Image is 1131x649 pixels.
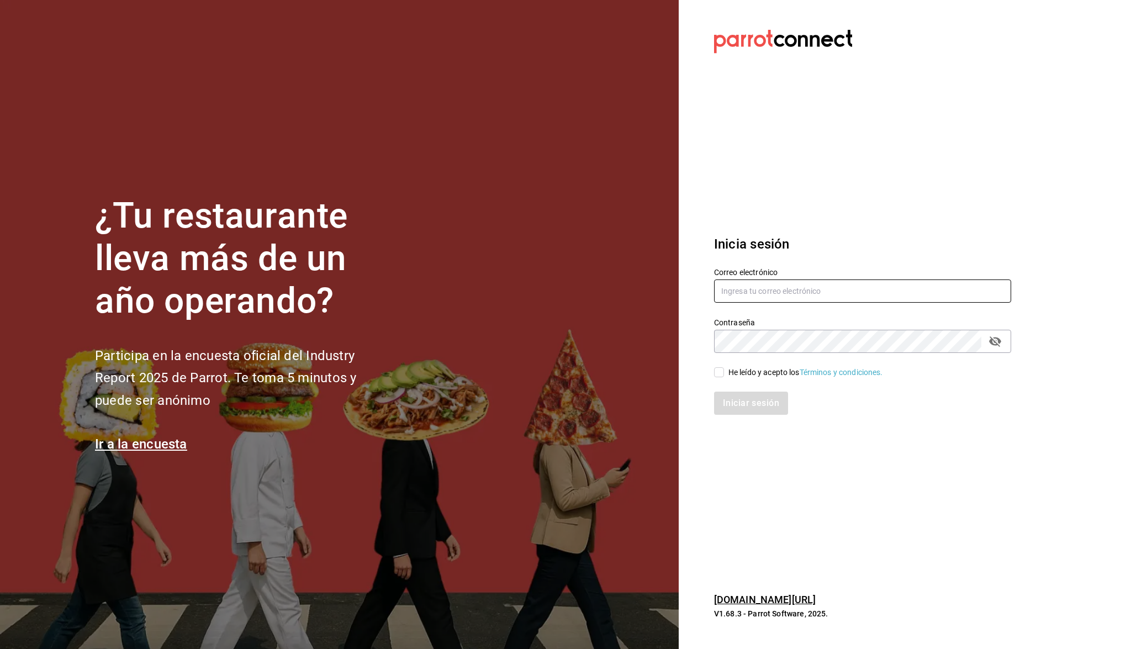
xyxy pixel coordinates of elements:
[800,368,883,377] a: Términos y condiciones.
[714,608,1011,619] p: V1.68.3 - Parrot Software, 2025.
[95,345,393,412] h2: Participa en la encuesta oficial del Industry Report 2025 de Parrot. Te toma 5 minutos y puede se...
[95,436,187,452] a: Ir a la encuesta
[95,195,393,322] h1: ¿Tu restaurante lleva más de un año operando?
[714,279,1011,303] input: Ingresa tu correo electrónico
[728,367,883,378] div: He leído y acepto los
[714,268,1011,276] label: Correo electrónico
[986,332,1005,351] button: passwordField
[714,234,1011,254] h3: Inicia sesión
[714,319,1011,326] label: Contraseña
[714,594,816,605] a: [DOMAIN_NAME][URL]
